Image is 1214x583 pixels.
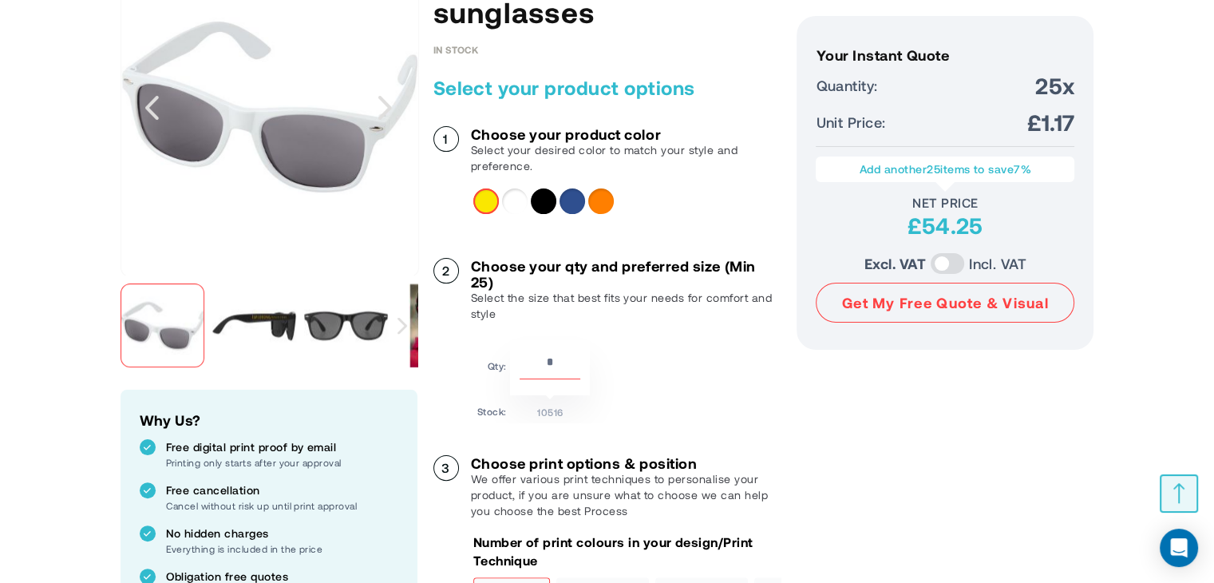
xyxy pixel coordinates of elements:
span: £1.17 [1027,108,1074,137]
p: Free digital print proof by email [166,439,398,455]
td: 10516 [510,399,590,419]
h2: Select your product options [433,75,781,101]
div: Net Price [816,195,1074,211]
span: Unit Price: [816,111,885,133]
span: Quantity: [816,74,877,97]
div: Sun Ray rPET sunglasses [304,276,396,375]
h2: Why Us? [140,409,398,431]
td: Stock: [477,399,507,419]
p: Select the size that best fits your needs for comfort and style [471,290,781,322]
div: Sun Ray rPET sunglasses [121,276,212,375]
label: Incl. VAT [969,252,1026,275]
p: Cancel without risk up until print approval [166,498,398,513]
h3: Choose print options & position [471,455,781,471]
td: Qty: [477,340,507,395]
h3: Choose your qty and preferred size (Min 25) [471,258,781,290]
p: Printing only starts after your approval [166,455,398,470]
span: 25x [1035,71,1074,100]
span: 25 [927,162,940,176]
div: Royal blue [560,188,585,214]
div: Orange [588,188,614,214]
p: We offer various print techniques to personalise your product, if you are unsure what to choose w... [471,471,781,519]
div: Availability [433,44,479,55]
h3: Your Instant Quote [816,47,1074,63]
label: Excl. VAT [864,252,926,275]
img: Sun Ray rPET sunglasses [212,284,296,367]
p: No hidden charges [166,525,398,541]
span: In stock [433,44,479,55]
img: Sun Ray rPET sunglasses [304,284,388,367]
p: Add another items to save [824,161,1066,177]
img: Sun Ray rPET sunglasses [121,284,204,367]
div: Sun Ray rPET sunglasses [212,276,304,375]
div: Yellow [473,188,499,214]
div: Solid black [531,188,556,214]
div: Open Intercom Messenger [1160,529,1198,567]
span: 7% [1014,162,1031,176]
p: Everything is included in the price [166,541,398,556]
div: White [502,188,528,214]
p: Number of print colours in your design/Print Technique [473,533,781,569]
button: Get My Free Quote & Visual [816,283,1074,323]
div: £54.25 [816,211,1074,240]
p: Select your desired color to match your style and preference. [471,142,781,174]
h3: Choose your product color [471,126,781,142]
div: Next [387,276,417,375]
p: Free cancellation [166,482,398,498]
